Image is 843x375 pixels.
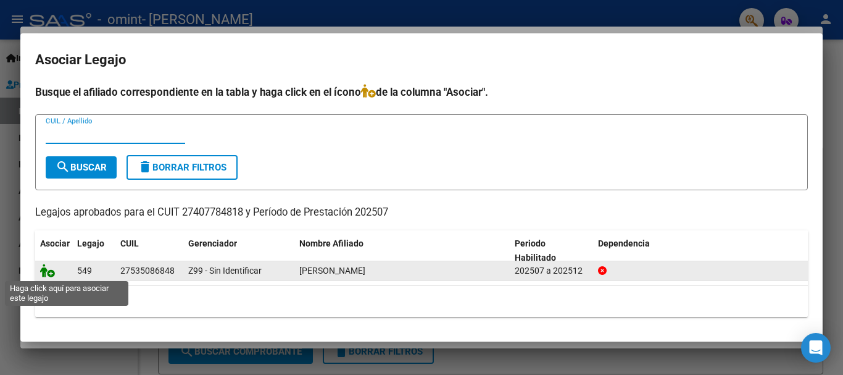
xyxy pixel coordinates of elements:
[77,238,104,248] span: Legajo
[510,230,593,271] datatable-header-cell: Periodo Habilitado
[294,230,510,271] datatable-header-cell: Nombre Afiliado
[120,264,175,278] div: 27535086848
[138,162,226,173] span: Borrar Filtros
[120,238,139,248] span: CUIL
[188,238,237,248] span: Gerenciador
[188,266,262,276] span: Z99 - Sin Identificar
[46,156,117,179] button: Buscar
[35,230,72,271] datatable-header-cell: Asociar
[56,159,70,174] mat-icon: search
[115,230,183,271] datatable-header-cell: CUIL
[35,84,808,100] h4: Busque el afiliado correspondiente en la tabla y haga click en el ícono de la columna "Asociar".
[35,205,808,221] p: Legajos aprobados para el CUIT 27407784818 y Período de Prestación 202507
[801,333,831,363] div: Open Intercom Messenger
[593,230,808,271] datatable-header-cell: Dependencia
[77,266,92,276] span: 549
[35,286,808,317] div: 1 registros
[515,264,588,278] div: 202507 a 202512
[598,238,650,248] span: Dependencia
[72,230,115,271] datatable-header-cell: Legajo
[138,159,152,174] mat-icon: delete
[127,155,238,180] button: Borrar Filtros
[299,238,363,248] span: Nombre Afiliado
[183,230,294,271] datatable-header-cell: Gerenciador
[515,238,556,263] span: Periodo Habilitado
[56,162,107,173] span: Buscar
[299,266,365,276] span: MORALEZ PARMIGIANI MALENA GUADALUPE
[35,48,808,72] h2: Asociar Legajo
[40,238,70,248] span: Asociar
